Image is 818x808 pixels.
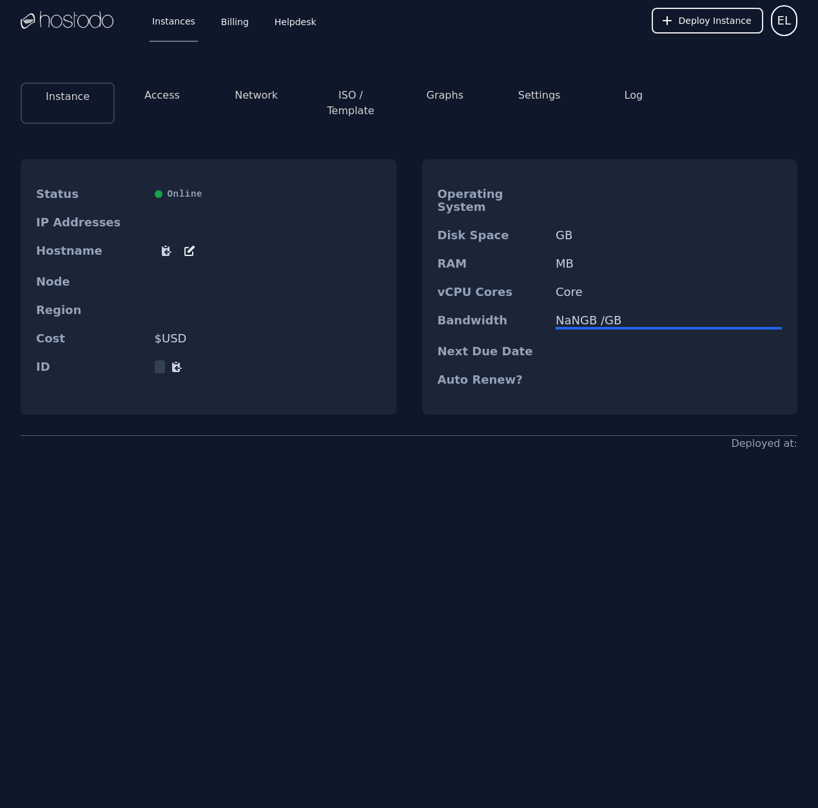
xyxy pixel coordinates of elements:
[625,88,643,103] button: Log
[36,275,144,288] dt: Node
[556,314,782,327] div: NaN GB / GB
[235,88,278,103] button: Network
[731,436,797,451] div: Deployed at:
[36,360,144,373] dt: ID
[777,12,791,30] span: EL
[46,89,90,104] button: Instance
[155,332,381,345] dd: $ USD
[36,216,144,229] dt: IP Addresses
[438,188,546,213] dt: Operating System
[679,14,752,27] span: Deploy Instance
[36,188,144,201] dt: Status
[438,373,546,386] dt: Auto Renew?
[36,332,144,345] dt: Cost
[144,88,180,103] button: Access
[438,257,546,270] dt: RAM
[438,314,546,330] dt: Bandwidth
[438,345,546,358] dt: Next Due Date
[771,5,797,36] button: User menu
[438,229,546,242] dt: Disk Space
[155,188,381,201] div: Online
[652,8,763,34] button: Deploy Instance
[556,229,782,242] dd: GB
[556,286,782,299] dd: Core
[36,304,144,317] dt: Region
[21,11,113,30] img: Logo
[36,244,144,260] dt: Hostname
[556,257,782,270] dd: MB
[314,88,387,119] button: ISO / Template
[518,88,561,103] button: Settings
[427,88,463,103] button: Graphs
[438,286,546,299] dt: vCPU Cores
